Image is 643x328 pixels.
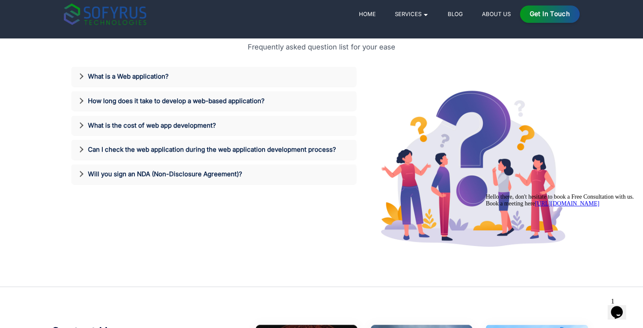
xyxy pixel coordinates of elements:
[607,294,635,320] iframe: chat widget
[78,96,350,106] h3: How long does it take to develop a web-based application?
[444,9,466,19] a: Blog
[391,9,432,19] a: Services 🞃
[52,10,117,16] a: [URL][DOMAIN_NAME]
[78,145,350,155] h3: Can I check the web application during the web application development process?
[372,67,572,266] img: healthcare software development company
[3,3,156,17] div: Hello there, don't hesitate to book a Free Consultation with us.Book a meeting here[URL][DOMAIN_N...
[356,9,379,19] a: Home
[78,72,350,82] h3: What is a Web application?
[3,3,151,16] span: Hello there, don't hesitate to book a Free Consultation with us. Book a meeting here
[520,5,580,23] a: Get in Touch
[482,190,635,290] iframe: chat widget
[71,67,356,87] div: What is a Web application?
[71,91,356,111] div: How long does it take to develop a web-based application?
[479,9,514,19] a: About Us
[64,3,146,25] img: sofyrus
[71,140,356,160] div: Can I check the web application during the web application development process?
[71,164,356,184] div: Will you sign an NDA (Non-Disclosure Agreement)?
[71,116,356,136] div: What is the cost of web app development?
[78,169,350,179] h3: Will you sign an NDA (Non-Disclosure Agreement)?
[78,121,350,131] h3: What is the cost of web app development?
